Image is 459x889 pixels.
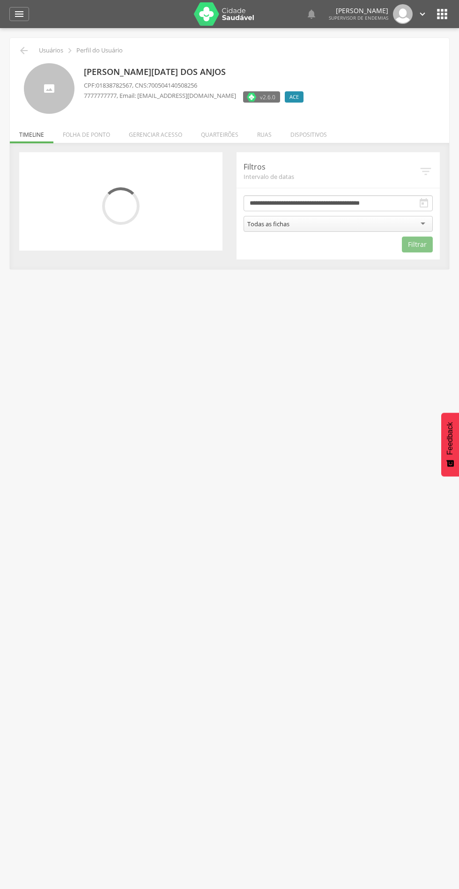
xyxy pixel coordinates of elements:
[65,45,75,56] i: 
[96,81,132,89] span: 01838782567
[418,198,429,209] i: 
[446,422,454,455] span: Feedback
[402,237,433,252] button: Filtrar
[329,15,388,21] span: Supervisor de Endemias
[243,91,280,103] label: Versão do aplicativo
[248,121,281,143] li: Ruas
[119,121,192,143] li: Gerenciar acesso
[281,121,336,143] li: Dispositivos
[419,164,433,178] i: 
[306,8,317,20] i: 
[435,7,450,22] i: 
[14,8,25,20] i: 
[18,45,30,56] i: Voltar
[84,91,117,100] span: 7777777777
[84,91,236,100] p: , Email: [EMAIL_ADDRESS][DOMAIN_NAME]
[329,7,388,14] p: [PERSON_NAME]
[53,121,119,143] li: Folha de ponto
[84,66,308,78] p: [PERSON_NAME][DATE] dos Anjos
[244,172,419,181] span: Intervalo de datas
[84,81,308,90] p: CPF: , CNS:
[244,162,419,172] p: Filtros
[306,4,317,24] a: 
[9,7,29,21] a: 
[417,4,428,24] a: 
[148,81,197,89] span: 700504140508256
[260,92,275,102] span: v2.6.0
[247,220,289,228] div: Todas as fichas
[441,413,459,476] button: Feedback - Mostrar pesquisa
[417,9,428,19] i: 
[76,47,123,54] p: Perfil do Usuário
[192,121,248,143] li: Quarteirões
[39,47,63,54] p: Usuários
[289,93,299,101] span: ACE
